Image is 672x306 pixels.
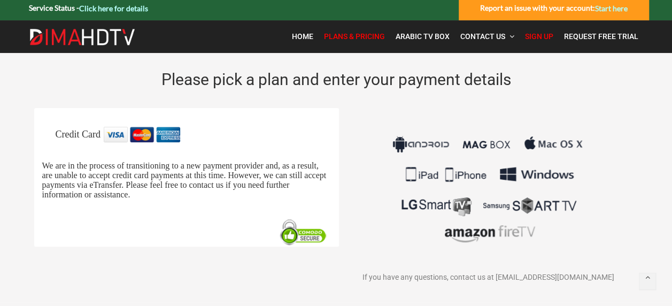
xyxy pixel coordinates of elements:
span: Request Free Trial [564,32,638,41]
a: Start here [595,4,628,13]
span: Arabic TV Box [396,32,450,41]
span: Home [292,32,313,41]
span: Contact Us [460,32,505,41]
a: Request Free Trial [559,26,644,48]
img: Dima HDTV [29,28,136,45]
span: We are in the process of transitioning to a new payment provider and, as a result, are unable to ... [42,161,327,199]
a: Contact Us [455,26,520,48]
a: Sign Up [520,26,559,48]
a: Back to top [639,273,656,290]
span: Please pick a plan and enter your payment details [161,70,511,89]
strong: Service Status - [29,3,148,12]
span: If you have any questions, contact us at [EMAIL_ADDRESS][DOMAIN_NAME] [362,273,614,281]
a: Arabic TV Box [390,26,455,48]
span: Sign Up [525,32,553,41]
span: Credit Card [56,129,101,140]
a: Click here for details [79,4,148,13]
a: Home [287,26,319,48]
a: Plans & Pricing [319,26,390,48]
strong: Report an issue with your account: [480,3,628,12]
span: Plans & Pricing [324,32,385,41]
